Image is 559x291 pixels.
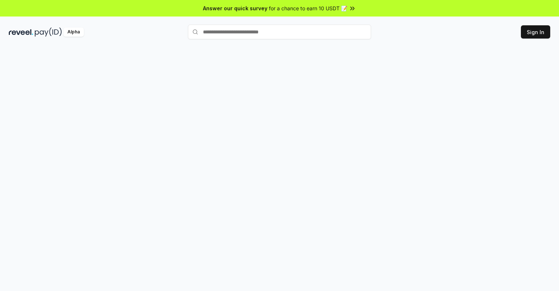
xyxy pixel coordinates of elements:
[269,4,347,12] span: for a chance to earn 10 USDT 📝
[9,28,33,37] img: reveel_dark
[203,4,267,12] span: Answer our quick survey
[63,28,84,37] div: Alpha
[35,28,62,37] img: pay_id
[521,25,550,39] button: Sign In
